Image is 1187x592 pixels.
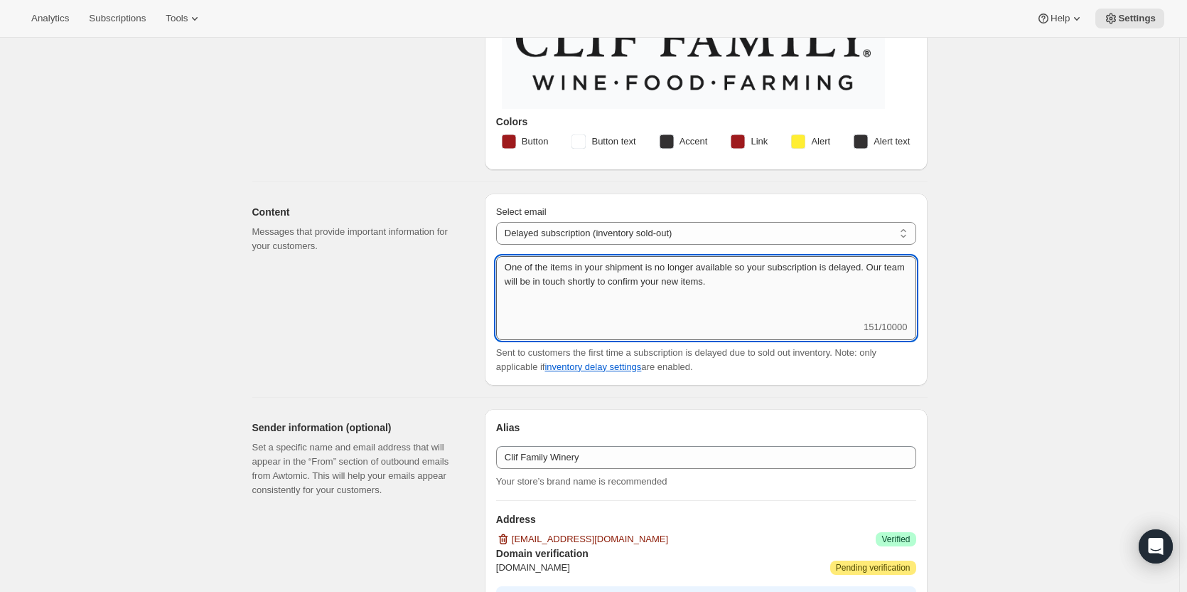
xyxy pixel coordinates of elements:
[496,115,916,129] h3: Colors
[1051,13,1070,24] span: Help
[845,130,918,153] button: Alert text
[651,130,716,153] button: Accent
[488,528,677,551] button: [EMAIL_ADDRESS][DOMAIN_NAME]
[874,134,910,149] span: Alert text
[252,421,462,435] h2: Sender information (optional)
[80,9,154,28] button: Subscriptions
[512,532,668,546] span: [EMAIL_ADDRESS][DOMAIN_NAME]
[157,9,210,28] button: Tools
[836,562,911,573] span: Pending verification
[496,206,547,217] span: Select email
[1028,9,1092,28] button: Help
[783,130,839,153] button: Alert
[680,134,708,149] span: Accent
[1118,13,1156,24] span: Settings
[496,476,667,487] span: Your store’s brand name is recommended
[591,134,635,149] span: Button text
[544,361,641,372] button: inventory delay settings
[751,134,768,149] span: Link
[496,347,876,372] span: Sent to customers the first time a subscription is delayed due to sold out inventory. Note: only ...
[1139,529,1173,564] div: Open Intercom Messenger
[252,225,462,253] p: Messages that provide important information for your customers.
[252,440,462,497] p: Set a specific name and email address that will appear in the “From” section of outbound emails f...
[1095,9,1164,28] button: Settings
[881,534,910,545] span: Verified
[496,256,916,320] textarea: One of the items in your shipment is no longer available so your subscription is delayed. Our tea...
[493,130,557,153] button: Button
[496,512,916,527] h3: Address
[496,546,916,561] h3: Domain verification
[23,9,77,28] button: Analytics
[496,421,916,435] h3: Alias
[522,134,549,149] span: Button
[722,130,776,153] button: Link
[496,561,570,575] span: [DOMAIN_NAME]
[31,13,69,24] span: Analytics
[811,134,830,149] span: Alert
[252,205,462,219] h2: Content
[563,130,644,153] button: Button text
[166,13,188,24] span: Tools
[89,13,146,24] span: Subscriptions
